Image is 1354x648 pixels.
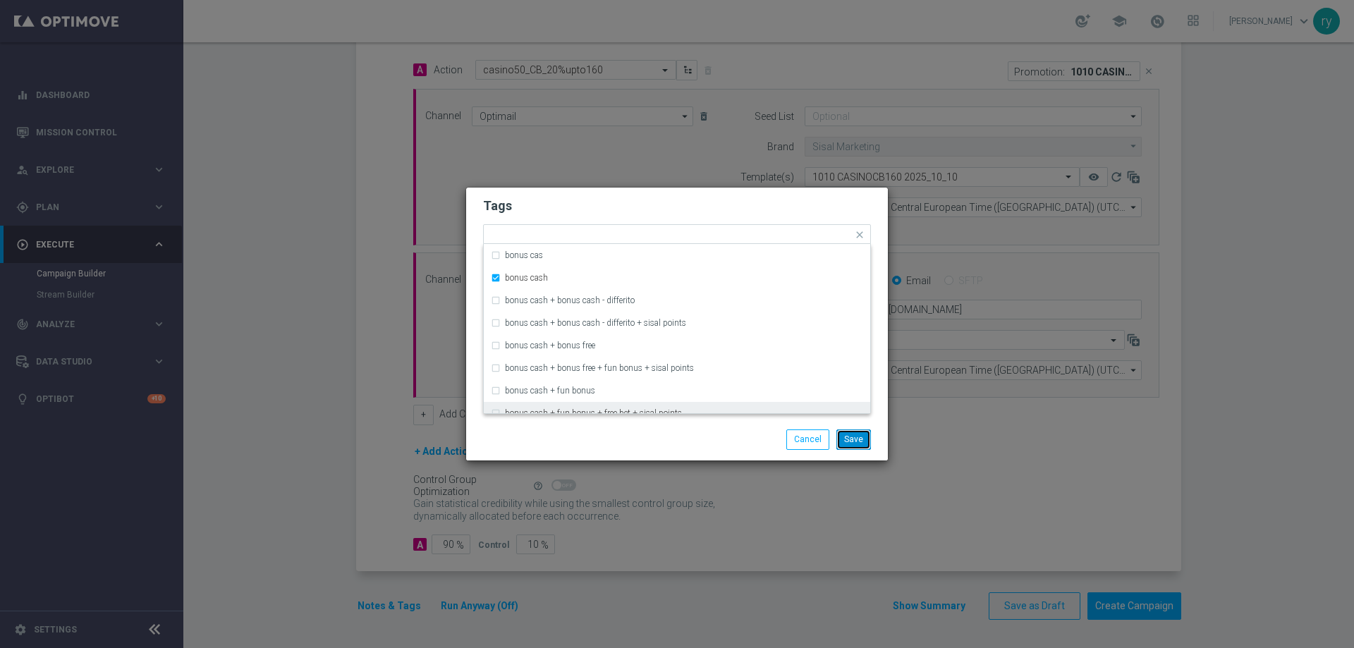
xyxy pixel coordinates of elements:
div: bonus cash + fun bonus + free bet + sisal points [491,402,863,424]
ng-select: bonus cash, casino, cb perso, talent, up-selling [483,224,871,244]
label: bonus cash + fun bonus [505,386,595,395]
label: bonus cash + bonus cash - differito [505,296,635,305]
label: bonus cash + fun bonus + free bet + sisal points [505,409,682,417]
ng-dropdown-panel: Options list [483,244,871,414]
div: bonus cash + fun bonus [491,379,863,402]
label: bonus cash + bonus cash - differito + sisal points [505,319,686,327]
label: bonus cash + bonus free [505,341,595,350]
h2: Tags [483,197,871,214]
div: bonus cas [491,244,863,267]
button: Cancel [786,429,829,449]
div: bonus cash [491,267,863,289]
label: bonus cas [505,251,543,259]
label: bonus cash + bonus free + fun bonus + sisal points [505,364,694,372]
div: bonus cash + bonus free [491,334,863,357]
div: bonus cash + bonus cash - differito + sisal points [491,312,863,334]
div: bonus cash + bonus cash - differito [491,289,863,312]
label: bonus cash [505,274,548,282]
div: bonus cash + bonus free + fun bonus + sisal points [491,357,863,379]
button: Save [836,429,871,449]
